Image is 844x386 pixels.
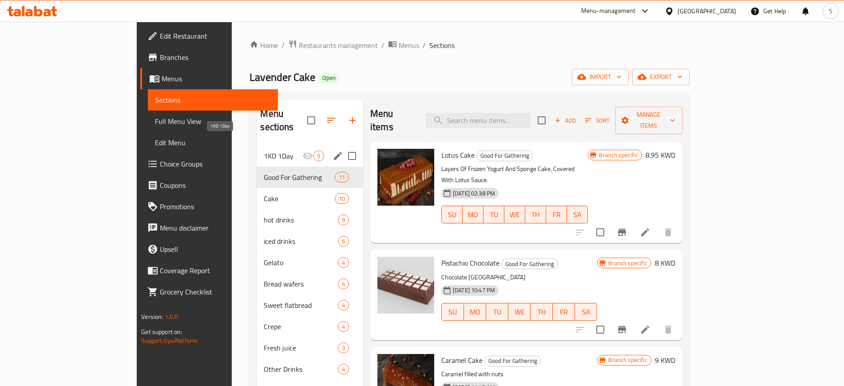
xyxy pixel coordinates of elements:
[264,257,337,268] span: Gelato
[595,151,641,159] span: Branch specific
[264,300,337,310] span: Sweet flatbread
[591,320,610,339] span: Select to update
[468,306,483,318] span: MO
[583,114,612,127] button: Sort
[591,223,610,242] span: Select to update
[257,294,363,316] div: Sweet flatbread4
[579,72,622,83] span: import
[160,31,270,41] span: Edit Restaurant
[485,356,541,366] span: Good For Gathering
[257,358,363,380] div: Other Drinks4
[257,142,363,383] nav: Menu sections
[581,6,636,16] div: Menu-management
[155,137,270,148] span: Edit Menu
[445,306,460,318] span: SU
[148,89,277,111] a: Sections
[426,113,531,128] input: search
[501,259,558,269] div: Good For Gathering
[342,110,363,131] button: Add section
[140,153,277,175] a: Choice Groups
[377,257,434,314] img: Pistachio Chocolate
[338,280,349,288] span: 4
[646,149,675,161] h6: 8.95 KWD
[141,311,163,322] span: Version:
[264,172,334,183] span: Good For Gathering
[546,206,567,223] button: FR
[534,306,549,318] span: TH
[288,40,378,51] a: Restaurants management
[381,40,384,51] li: /
[525,206,546,223] button: TH
[338,257,349,268] div: items
[140,47,277,68] a: Branches
[553,115,577,126] span: Add
[155,116,270,127] span: Full Menu View
[571,208,584,221] span: SA
[321,110,342,131] span: Sort sections
[655,354,675,366] h6: 9 KWD
[264,215,337,225] div: hot drinks
[257,209,363,231] div: hot drinks9
[313,152,324,160] span: 5
[302,111,321,130] span: Select all sections
[335,173,349,182] span: 11
[264,193,334,204] span: Cake
[502,259,558,269] span: Good For Gathering
[338,236,349,247] div: items
[338,237,349,246] span: 6
[449,286,499,294] span: [DATE] 10:47 PM
[605,356,650,364] span: Branch specific
[487,208,501,221] span: TU
[551,114,579,127] span: Add item
[490,306,505,318] span: TU
[335,193,349,204] div: items
[141,335,198,346] a: Support.OpsPlatform
[477,151,533,161] span: Good For Gathering
[264,342,337,353] span: Fresh juice
[532,111,551,130] span: Select section
[250,67,315,87] span: Lavender Cake
[160,180,270,191] span: Coupons
[611,222,633,243] button: Branch-specific-item
[257,316,363,337] div: Crepe4
[441,303,464,321] button: SU
[531,303,553,321] button: TH
[441,369,597,380] p: Caramel filled with nuts
[264,279,337,289] span: Bread wafers
[338,215,349,225] div: items
[466,208,480,221] span: MO
[160,159,270,169] span: Choice Groups
[464,303,486,321] button: MO
[483,206,504,223] button: TU
[338,364,349,374] div: items
[655,257,675,269] h6: 8 KWD
[579,306,594,318] span: SA
[615,107,682,134] button: Manage items
[338,342,349,353] div: items
[257,231,363,252] div: iced drinks6
[160,265,270,276] span: Coverage Report
[572,69,629,85] button: import
[377,149,434,206] img: Lotus Cake
[160,223,270,233] span: Menu disclaimer
[257,273,363,294] div: Bread wafers4
[338,322,349,331] span: 4
[338,344,349,352] span: 3
[155,95,270,105] span: Sections
[260,107,307,134] h2: Menu sections
[140,260,277,281] a: Coverage Report
[338,321,349,332] div: items
[140,25,277,47] a: Edit Restaurant
[529,208,543,221] span: TH
[508,208,522,221] span: WE
[567,206,588,223] button: SA
[281,40,285,51] li: /
[508,303,531,321] button: WE
[441,163,588,186] p: Layers Of Frozen Yogurt And Sponge Cake, Covered With Lotus Sauce.
[829,6,832,16] span: S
